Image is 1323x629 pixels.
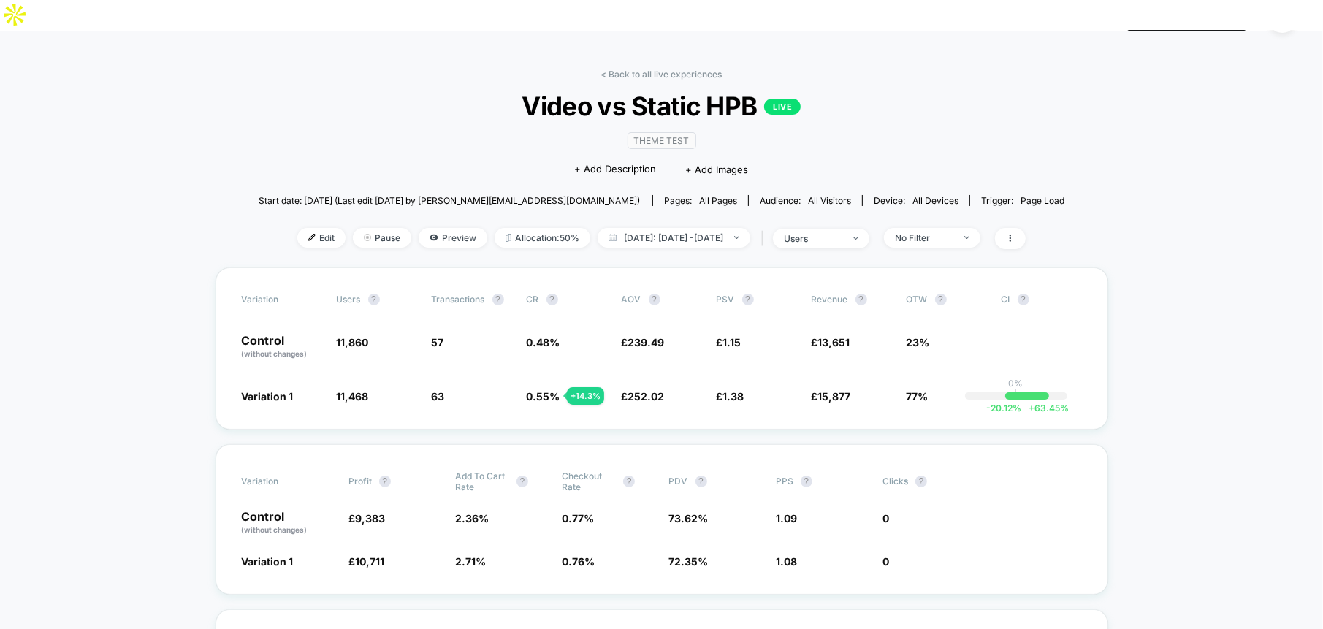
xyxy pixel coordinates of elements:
img: end [964,236,969,239]
img: edit [308,234,316,241]
span: 239.49 [628,336,665,348]
span: PPS [776,476,793,487]
span: Edit [297,228,346,248]
p: Control [242,511,334,535]
span: 77% [907,390,929,403]
button: ? [649,294,660,305]
span: £ [717,336,741,348]
img: rebalance [506,234,511,242]
span: PSV [717,294,735,305]
button: ? [855,294,867,305]
span: 252.02 [628,390,665,403]
span: PDV [669,476,688,487]
span: CI [1002,294,1082,305]
span: 0.76 % [562,555,595,568]
span: 9,383 [355,512,385,525]
span: Page Load [1021,195,1064,206]
p: 0% [1009,378,1023,389]
span: Variation 1 [242,555,294,568]
span: [DATE]: [DATE] - [DATE] [598,228,750,248]
span: 63 [432,390,445,403]
span: 63.45 % [1021,403,1069,413]
button: ? [516,476,528,487]
button: ? [695,476,707,487]
span: Checkout Rate [562,470,616,492]
span: Device: [862,195,969,206]
span: + Add Images [686,164,749,175]
span: Variation [242,294,322,305]
span: £ [348,512,385,525]
a: < Back to all live experiences [601,69,722,80]
span: Clicks [882,476,908,487]
button: ? [368,294,380,305]
span: 1.15 [723,336,741,348]
span: 11,468 [337,390,369,403]
span: £ [717,390,744,403]
span: Theme Test [628,132,696,149]
span: Preview [419,228,487,248]
button: ? [492,294,504,305]
span: 0.77 % [562,512,594,525]
span: £ [348,555,384,568]
span: 2.71 % [455,555,486,568]
span: users [337,294,361,305]
span: 0.48 % [527,336,560,348]
span: Start date: [DATE] (Last edit [DATE] by [PERSON_NAME][EMAIL_ADDRESS][DOMAIN_NAME]) [259,195,640,206]
span: 10,711 [355,555,384,568]
button: ? [935,294,947,305]
span: 11,860 [337,336,369,348]
span: Pause [353,228,411,248]
span: | [758,228,773,249]
span: 1.09 [776,512,797,525]
button: ? [915,476,927,487]
button: ? [1018,294,1029,305]
p: LIVE [764,99,801,115]
span: Allocation: 50% [495,228,590,248]
span: + Add Description [575,162,657,177]
div: Trigger: [981,195,1064,206]
span: Revenue [812,294,848,305]
span: £ [812,336,850,348]
button: ? [623,476,635,487]
span: 57 [432,336,444,348]
button: ? [546,294,558,305]
button: ? [379,476,391,487]
div: users [784,233,842,244]
span: Profit [348,476,372,487]
span: £ [812,390,851,403]
img: end [853,237,858,240]
div: Audience: [760,195,851,206]
span: 13,651 [818,336,850,348]
span: (without changes) [242,349,308,358]
p: | [1015,389,1018,400]
span: 72.35 % [669,555,709,568]
span: Video vs Static HPB [299,91,1024,121]
span: Transactions [432,294,485,305]
span: 15,877 [818,390,851,403]
span: Variation 1 [242,390,294,403]
span: OTW [907,294,987,305]
span: all pages [699,195,737,206]
span: 73.62 % [669,512,709,525]
span: 0.55 % [527,390,560,403]
div: Pages: [664,195,737,206]
span: 0 [882,512,889,525]
button: ? [742,294,754,305]
span: (without changes) [242,525,308,534]
p: Control [242,335,322,359]
span: CR [527,294,539,305]
span: 1.38 [723,390,744,403]
span: AOV [622,294,641,305]
span: 2.36 % [455,512,489,525]
span: 0 [882,555,889,568]
span: Add To Cart Rate [455,470,509,492]
span: All Visitors [808,195,851,206]
img: end [734,236,739,239]
span: Variation [242,470,322,492]
span: 23% [907,336,930,348]
span: + [1029,403,1034,413]
span: £ [622,336,665,348]
div: + 14.3 % [567,387,604,405]
span: £ [622,390,665,403]
span: all devices [912,195,958,206]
